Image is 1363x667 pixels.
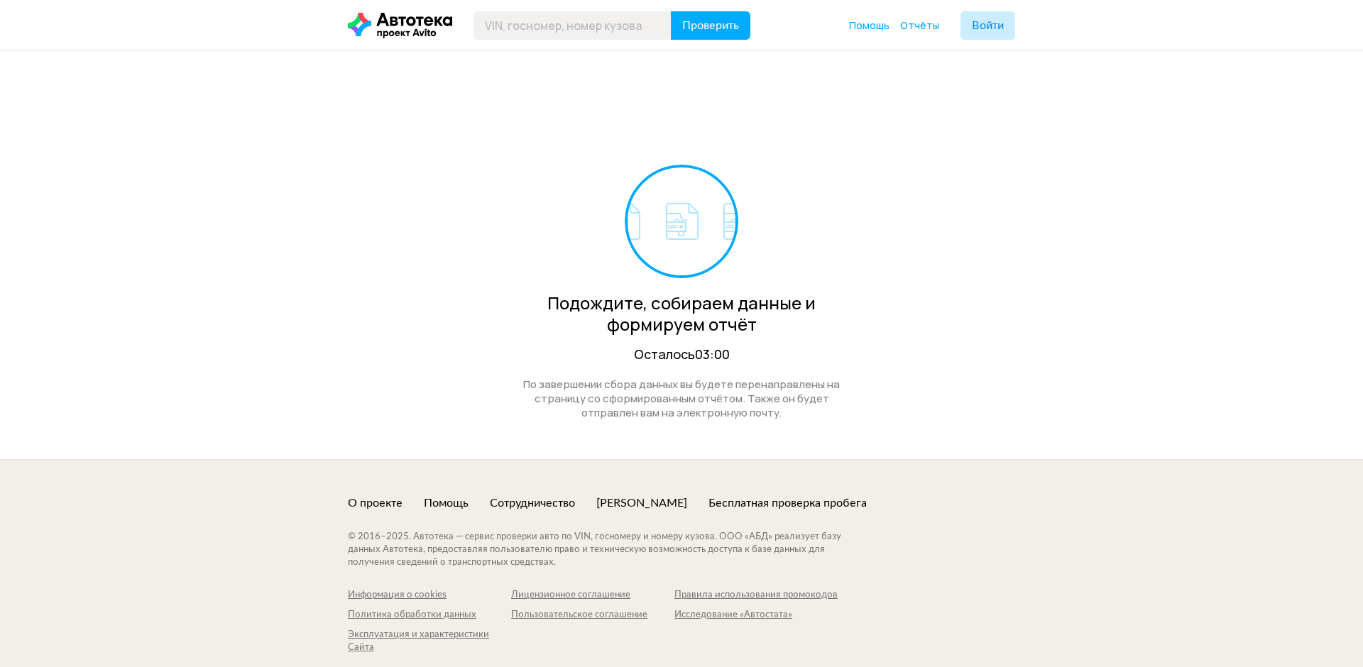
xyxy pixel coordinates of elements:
[900,18,939,33] a: Отчёты
[474,11,672,40] input: VIN, госномер, номер кузова
[490,495,575,511] a: Сотрудничество
[682,20,739,31] span: Проверить
[900,18,939,32] span: Отчёты
[508,292,855,335] div: Подождите, собираем данные и формируем отчёт
[508,377,855,420] div: По завершении сбора данных вы будете перенаправлены на страницу со сформированным отчётом. Также ...
[424,495,469,511] a: Помощь
[508,346,855,363] div: Осталось 03:00
[348,495,403,511] a: О проекте
[511,589,674,602] a: Лицензионное соглашение
[348,629,511,654] a: Эксплуатация и характеристики Сайта
[671,11,750,40] button: Проверить
[972,20,1004,31] span: Войти
[960,11,1015,40] button: Войти
[708,495,867,511] a: Бесплатная проверка пробега
[596,495,687,511] a: [PERSON_NAME]
[674,589,838,602] a: Правила использования промокодов
[511,609,674,622] a: Пользовательское соглашение
[849,18,889,32] span: Помощь
[674,609,838,622] a: Исследование «Автостата»
[348,609,511,622] a: Политика обработки данных
[348,589,511,602] a: Информация о cookies
[849,18,889,33] a: Помощь
[348,531,870,569] div: © 2016– 2025 . Автотека — сервис проверки авто по VIN, госномеру и номеру кузова. ООО «АБД» реали...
